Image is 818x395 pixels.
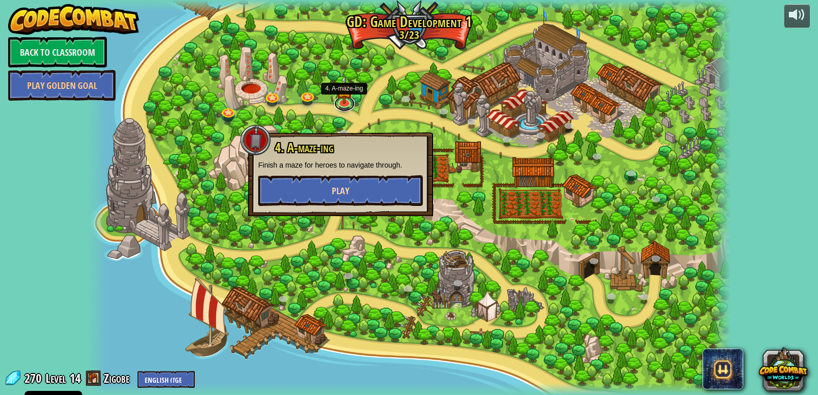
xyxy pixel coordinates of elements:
[70,370,81,386] span: 14
[258,160,423,170] p: Finish a maze for heroes to navigate through.
[46,370,66,387] span: Level
[25,370,44,386] span: 270
[8,4,139,35] img: CodeCombat - Learn how to code by playing a game
[258,175,423,206] button: Play
[8,37,107,67] a: Back to Classroom
[8,70,116,101] a: Play Golden Goal
[332,184,349,197] span: Play
[784,4,810,28] button: Adjust volume
[275,139,333,156] span: 4. A-maze-ing
[104,370,132,386] a: Zigobe
[336,75,353,104] img: level-banner-started.png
